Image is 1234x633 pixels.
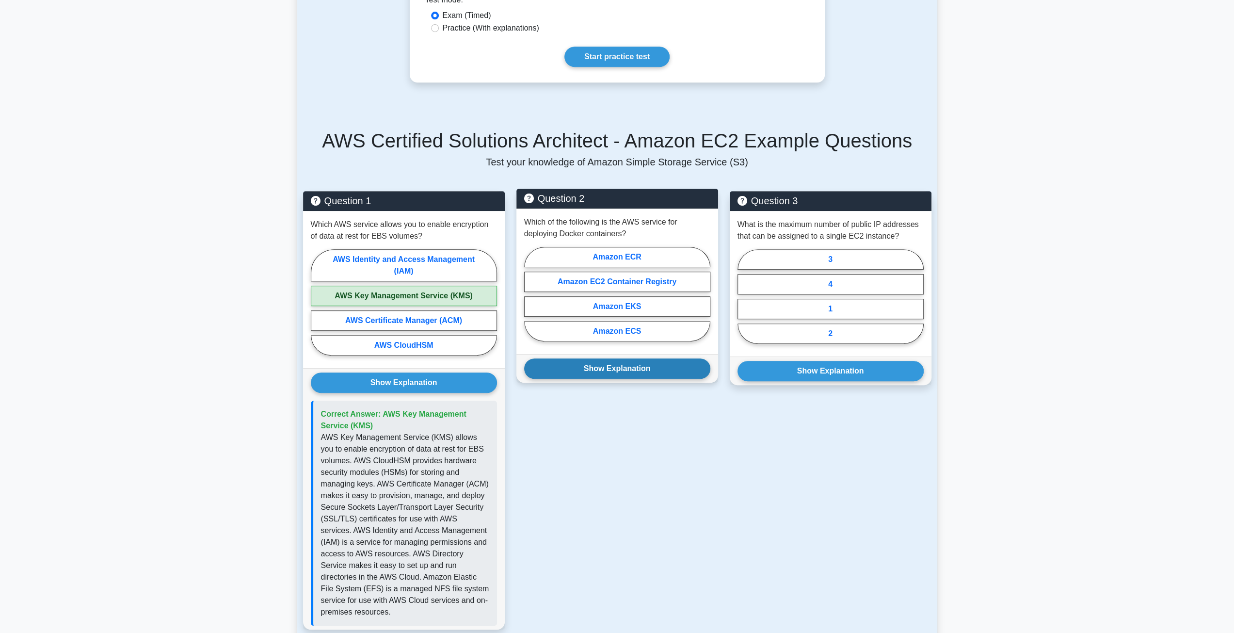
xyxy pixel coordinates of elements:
h5: Question 1 [311,195,497,207]
h5: Question 3 [737,195,924,207]
label: Practice (With explanations) [443,22,539,34]
button: Show Explanation [311,373,497,393]
h5: Question 2 [524,193,710,204]
p: Which AWS service allows you to enable encryption of data at rest for EBS volumes? [311,219,497,242]
p: AWS Key Management Service (KMS) allows you to enable encryption of data at rest for EBS volumes.... [321,432,489,618]
button: Show Explanation [737,361,924,381]
h5: AWS Certified Solutions Architect - Amazon EC2 Example Questions [303,129,931,152]
label: Amazon ECS [524,321,710,341]
label: 3 [737,249,924,270]
button: Show Explanation [524,358,710,379]
label: AWS Identity and Access Management (IAM) [311,249,497,281]
label: 2 [737,324,924,344]
label: Amazon ECR [524,247,710,267]
label: AWS Certificate Manager (ACM) [311,310,497,331]
label: 1 [737,299,924,319]
label: 4 [737,274,924,294]
label: Amazon EKS [524,296,710,317]
p: What is the maximum number of public IP addresses that can be assigned to a single EC2 instance? [737,219,924,242]
label: AWS Key Management Service (KMS) [311,286,497,306]
p: Test your knowledge of Amazon Simple Storage Service (S3) [303,156,931,168]
p: Which of the following is the AWS service for deploying Docker containers? [524,216,710,240]
label: Amazon EC2 Container Registry [524,272,710,292]
span: Correct Answer: AWS Key Management Service (KMS) [321,410,466,430]
a: Start practice test [564,47,670,67]
label: Exam (Timed) [443,10,491,21]
label: AWS CloudHSM [311,335,497,356]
